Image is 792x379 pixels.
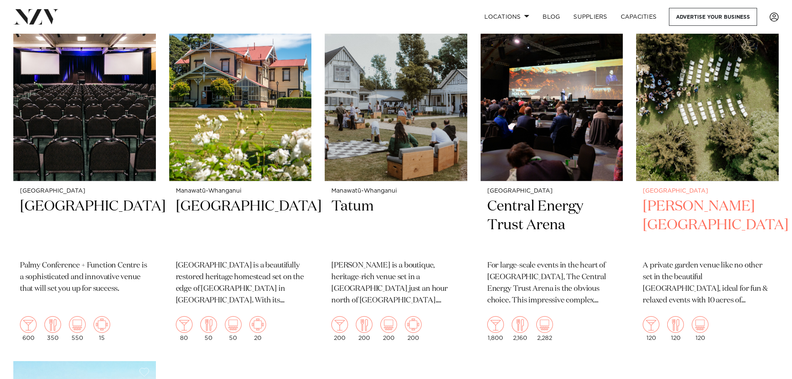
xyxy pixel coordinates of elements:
p: For large-scale events in the heart of [GEOGRAPHIC_DATA], The Central Energy Trust Arena is the o... [487,260,617,307]
img: cocktail.png [643,316,659,333]
small: [GEOGRAPHIC_DATA] [643,188,772,194]
div: 20 [249,316,266,341]
a: BLOG [536,8,567,26]
img: theatre.png [692,316,708,333]
div: 2,282 [536,316,553,341]
div: 200 [380,316,397,341]
small: Manawatū-Whanganui [331,188,461,194]
div: 200 [356,316,373,341]
p: A private garden venue like no other set in the beautiful [GEOGRAPHIC_DATA], ideal for fun & rela... [643,260,772,307]
img: theatre.png [225,316,242,333]
img: dining.png [356,316,373,333]
div: 350 [44,316,61,341]
a: Capacities [614,8,664,26]
img: dining.png [667,316,684,333]
h2: [GEOGRAPHIC_DATA] [176,197,305,253]
img: cocktail.png [20,316,37,333]
img: cocktail.png [487,316,504,333]
div: 1,800 [487,316,504,341]
img: dining.png [200,316,217,333]
div: 15 [94,316,110,341]
img: nzv-logo.png [13,9,59,24]
img: dining.png [44,316,61,333]
img: cocktail.png [331,316,348,333]
a: SUPPLIERS [567,8,614,26]
div: 200 [331,316,348,341]
h2: [GEOGRAPHIC_DATA] [20,197,149,253]
div: 2,160 [512,316,528,341]
p: Palmy Conference + Function Centre is a sophisticated and innovative venue that will set you up f... [20,260,149,295]
img: dining.png [512,316,528,333]
div: 80 [176,316,192,341]
a: Advertise your business [669,8,757,26]
img: theatre.png [536,316,553,333]
p: [PERSON_NAME] is a boutique, heritage-rich venue set in a [GEOGRAPHIC_DATA] just an hour north of... [331,260,461,307]
h2: Tatum [331,197,461,253]
img: cocktail.png [176,316,192,333]
small: [GEOGRAPHIC_DATA] [487,188,617,194]
img: meeting.png [94,316,110,333]
img: theatre.png [380,316,397,333]
div: 600 [20,316,37,341]
div: 120 [692,316,708,341]
a: Locations [478,8,536,26]
div: 120 [643,316,659,341]
div: 200 [405,316,422,341]
div: 550 [69,316,86,341]
div: 120 [667,316,684,341]
h2: Central Energy Trust Arena [487,197,617,253]
img: theatre.png [69,316,86,333]
small: Manawatū-Whanganui [176,188,305,194]
img: meeting.png [249,316,266,333]
div: 50 [225,316,242,341]
small: [GEOGRAPHIC_DATA] [20,188,149,194]
h2: [PERSON_NAME][GEOGRAPHIC_DATA] [643,197,772,253]
img: meeting.png [405,316,422,333]
p: [GEOGRAPHIC_DATA] is a beautifully restored heritage homestead set on the edge of [GEOGRAPHIC_DAT... [176,260,305,307]
div: 50 [200,316,217,341]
